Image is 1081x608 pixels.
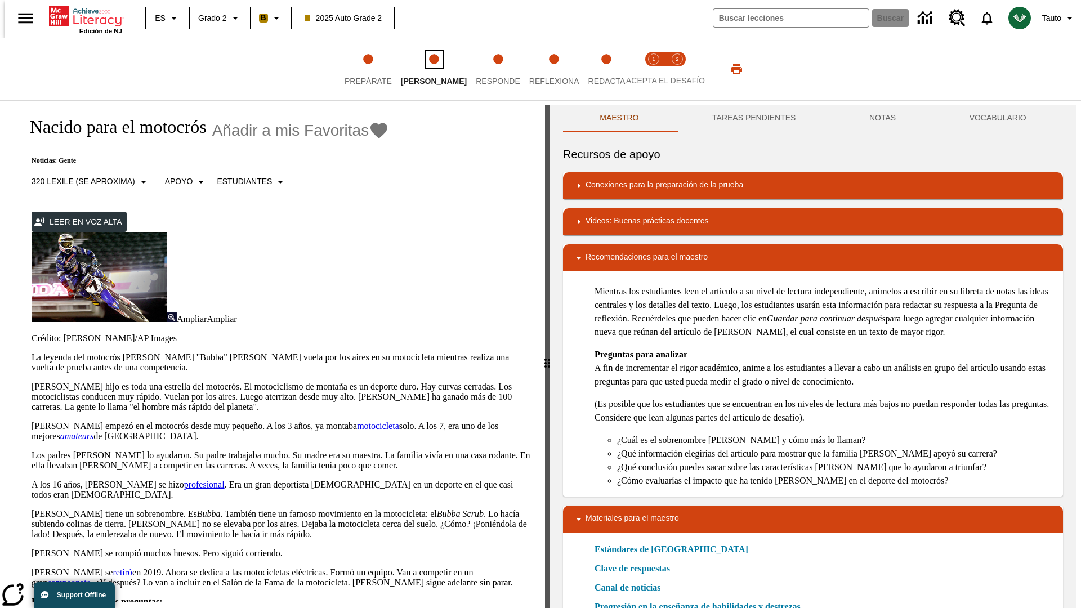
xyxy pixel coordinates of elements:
[520,38,588,100] button: Reflexiona step 4 of 5
[18,117,207,137] h1: Nacido para el motocrós
[595,562,670,575] a: Clave de respuestas, Se abrirá en una nueva ventana o pestaña
[197,509,221,518] em: Bubba
[476,77,520,86] span: Responde
[617,447,1054,461] li: ¿Qué información elegirías del artículo para mostrar que la familia [PERSON_NAME] apoyó su carrera?
[911,3,942,34] a: Centro de información
[212,120,390,140] button: Añadir a mis Favoritas - Nacido para el motocrós
[212,172,292,192] button: Seleccionar estudiante
[563,244,1063,271] div: Recomendaciones para el maestro
[637,38,670,100] button: Acepta el desafío lee step 1 of 2
[1008,7,1031,29] img: avatar image
[217,176,272,187] p: Estudiantes
[47,578,91,587] a: campeonato
[563,208,1063,235] div: Videos: Buenas prácticas docentes
[617,461,1054,474] li: ¿Qué conclusión puedes sacar sobre las características [PERSON_NAME] que lo ayudaron a triunfar?
[529,77,579,86] span: Reflexiona
[32,597,163,606] strong: Piensa y comenta estas preguntas:
[198,12,227,24] span: Grado 2
[579,38,635,100] button: Redacta step 5 of 5
[32,232,167,322] img: El corredor de motocrós James Stewart vuela por los aires en su motocicleta de montaña.
[113,567,132,577] a: retiró
[32,509,531,539] p: [PERSON_NAME] tiene un sobrenombre. Es . También tiene un famoso movimiento en la motocicleta: el...
[713,9,869,27] input: Buscar campo
[305,12,382,24] span: 2025 Auto Grade 2
[155,12,166,24] span: ES
[833,105,933,132] button: NOTAS
[652,56,655,62] text: 1
[617,433,1054,447] li: ¿Cuál es el sobrenombre [PERSON_NAME] y cómo más lo llaman?
[27,172,155,192] button: Seleccione Lexile, 320 Lexile (Se aproxima)
[588,77,626,86] span: Redacta
[32,548,531,558] p: [PERSON_NAME] se rompió muchos huesos. Pero siguió corriendo.
[345,77,392,86] span: Prepárate
[563,172,1063,199] div: Conexiones para la preparación de la prueba
[1042,12,1061,24] span: Tauto
[5,105,545,602] div: reading
[165,176,193,187] p: Apoyo
[150,8,186,28] button: Lenguaje: ES, Selecciona un idioma
[586,251,708,265] p: Recomendaciones para el maestro
[212,122,369,140] span: Añadir a mis Favoritas
[32,450,531,471] p: Los padres [PERSON_NAME] lo ayudaron. Su padre trabajaba mucho. Su madre era su maestra. La famil...
[177,314,207,324] span: Ampliar
[1038,8,1081,28] button: Perfil/Configuración
[676,105,833,132] button: TAREAS PENDIENTES
[617,474,1054,488] li: ¿Cómo evaluarías el impacto que ha tenido [PERSON_NAME] en el deporte del motocrós?
[626,76,705,85] span: ACEPTA EL DESAFÍO
[32,480,531,500] p: A los 16 años, [PERSON_NAME] se hizo . Era un gran deportista [DEMOGRAPHIC_DATA] en un deporte en...
[595,285,1054,339] p: Mientras los estudiantes leen el artículo a su nivel de lectura independiente, anímelos a escribi...
[595,397,1054,424] p: (Es posible que los estudiantes que se encuentran en los niveles de lectura más bajos no puedan r...
[57,591,106,599] span: Support Offline
[18,157,389,165] p: Noticias: Gente
[32,212,127,233] button: Leer en voz alta
[563,506,1063,533] div: Materiales para el maestro
[972,3,1002,33] a: Notificaciones
[545,105,550,608] div: Pulsa la tecla de intro o la barra espaciadora y luego presiona las flechas de derecha e izquierd...
[437,509,484,518] em: Bubba Scrub
[9,2,42,35] button: Abrir el menú lateral
[595,543,755,556] a: Estándares de [GEOGRAPHIC_DATA]
[550,105,1076,608] div: activity
[261,11,266,25] span: B
[32,333,531,343] p: Crédito: [PERSON_NAME]/AP Images
[60,431,94,441] a: amateurs
[595,350,687,359] strong: Preguntas para analizar
[942,3,972,33] a: Centro de recursos, Se abrirá en una pestaña nueva.
[563,145,1063,163] h6: Recursos de apoyo
[586,179,743,193] p: Conexiones para la preparación de la prueba
[586,215,708,229] p: Videos: Buenas prácticas docentes
[767,314,886,323] em: Guardar para continuar después
[34,582,115,608] button: Support Offline
[336,38,401,100] button: Prepárate step 1 of 5
[676,56,678,62] text: 2
[207,314,236,324] span: Ampliar
[392,38,476,100] button: Lee step 2 of 5
[357,421,399,431] a: motocicleta
[32,176,135,187] p: 320 Lexile (Se aproxima)
[1002,3,1038,33] button: Escoja un nuevo avatar
[160,172,213,192] button: Tipo de apoyo, Apoyo
[167,312,177,322] img: Ampliar
[32,421,531,441] p: [PERSON_NAME] empezó en el motocrós desde muy pequeño. A los 3 años, ya montaba solo. A los 7, er...
[467,38,529,100] button: Responde step 3 of 5
[932,105,1063,132] button: VOCABULARIO
[595,581,660,594] a: Canal de noticias, Se abrirá en una nueva ventana o pestaña
[563,105,676,132] button: Maestro
[563,105,1063,132] div: Instructional Panel Tabs
[254,8,288,28] button: Boost El color de la clase es anaranjado claro. Cambiar el color de la clase.
[401,77,467,86] span: [PERSON_NAME]
[32,567,531,588] p: [PERSON_NAME] se en 2019. Ahora se dedica a las motocicletas eléctricas. Formó un equipo. Van a c...
[32,352,531,373] p: La leyenda del motocrós [PERSON_NAME] "Bubba" [PERSON_NAME] vuela por los aires en su motocicleta...
[586,512,679,526] p: Materiales para el maestro
[661,38,694,100] button: Acepta el desafío contesta step 2 of 2
[79,28,122,34] span: Edición de NJ
[184,480,225,489] a: profesional
[194,8,247,28] button: Grado: Grado 2, Elige un grado
[32,382,531,412] p: [PERSON_NAME] hijo es toda una estrella del motocrós. El motociclismo de montaña es un deporte du...
[49,4,122,34] div: Portada
[718,59,754,79] button: Imprimir
[595,348,1054,388] p: A fin de incrementar el rigor académico, anime a los estudiantes a llevar a cabo un análisis en g...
